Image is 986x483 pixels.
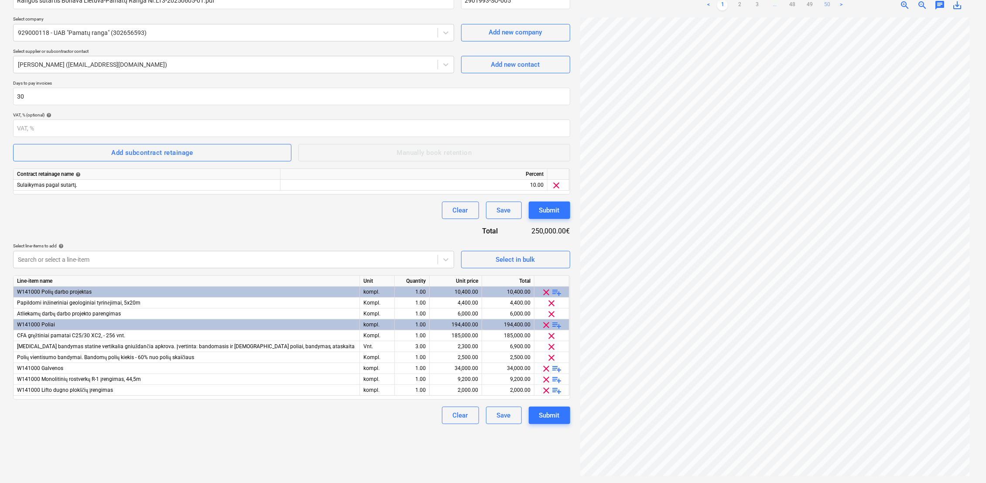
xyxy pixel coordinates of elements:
div: 3.00 [398,341,426,352]
div: Select line-items to add [13,243,454,249]
div: Select in bulk [496,254,535,265]
div: kompl. [360,385,395,396]
span: playlist_add [552,287,562,298]
div: 1.00 [398,363,426,374]
span: clear [541,320,552,330]
div: Contract retainage name [17,169,277,180]
span: W141000 Lifto dugno plokščių įrengimas [17,387,113,393]
div: 10,400.00 [486,287,531,298]
button: Clear [442,202,479,219]
span: help [74,172,81,177]
button: Add new contact [461,56,570,73]
div: 2,500.00 [433,352,478,363]
div: 2,000.00 [433,385,478,396]
div: Add new company [489,27,542,38]
div: 4,400.00 [486,298,531,308]
div: VAT, % (optional) [13,112,570,118]
div: Vnt. [360,341,395,352]
span: clear [547,342,557,352]
p: Select company [13,16,454,24]
div: 1.00 [398,308,426,319]
div: Sulaikymas pagal sutartį. [14,180,281,191]
button: Save [486,407,522,424]
span: W141000 Poliai [17,322,55,328]
div: 1.00 [398,330,426,341]
div: Save [497,205,511,216]
button: Save [486,202,522,219]
div: Kompl. [360,352,395,363]
div: kompl. [360,374,395,385]
div: 6,900.00 [486,341,531,352]
span: clear [547,309,557,319]
p: Days to pay invoices [13,80,570,88]
input: VAT, % [13,120,570,137]
span: W141000 Polių darbo projektas [17,289,92,295]
div: 1.00 [398,298,426,308]
div: Kompl. [360,308,395,319]
div: 2,000.00 [486,385,531,396]
div: kompl. [360,287,395,298]
div: 1.00 [398,352,426,363]
div: Percent [281,169,548,180]
div: 9,200.00 [433,374,478,385]
span: clear [551,180,561,191]
div: 2,300.00 [433,341,478,352]
span: playlist_add [552,374,562,385]
div: 34,000.00 [433,363,478,374]
span: clear [541,363,552,374]
div: 6,000.00 [486,308,531,319]
iframe: Chat Widget [942,441,986,483]
span: clear [541,374,552,385]
span: Polio bandymas statine vertikalia gniuždančia apkrova. Įvertinta: bandomasis ir inkariniai poliai... [17,343,355,349]
div: 2,500.00 [486,352,531,363]
div: 6,000.00 [433,308,478,319]
div: 1.00 [398,319,426,330]
span: clear [541,287,552,298]
span: Polių vientisumo bandymai. Bandomų polių kiekis - 60% nuo polių skaičiaus [17,354,194,360]
div: Add subcontract retainage [111,147,193,158]
span: clear [547,331,557,341]
span: W141000 Monolitinių rostverkų R-1 įrengimas, 44,5m [17,376,141,382]
div: Clear [453,205,468,216]
div: Line-item name [14,276,360,287]
span: Papildomi inžineriniai geologiniai tyrinėjimai, 5x20m [17,300,140,306]
div: 194,400.00 [433,319,478,330]
div: 4,400.00 [433,298,478,308]
span: help [57,243,64,249]
span: help [45,113,51,118]
div: Unit [360,276,395,287]
span: clear [541,385,552,396]
button: Add subcontract retainage [13,144,291,161]
span: W141000 Galvenos [17,365,63,371]
div: Unit price [430,276,482,287]
button: Select in bulk [461,251,570,268]
div: 10,400.00 [433,287,478,298]
div: Submit [539,205,560,216]
span: playlist_add [552,363,562,374]
div: 185,000.00 [486,330,531,341]
span: playlist_add [552,320,562,330]
div: 9,200.00 [486,374,531,385]
div: Quantity [395,276,430,287]
div: 1.00 [398,287,426,298]
div: 1.00 [398,385,426,396]
span: CFA gręžtiniai pamatai C25/30 XC2, - 256 vnt. [17,332,125,339]
div: 10.00 [284,180,544,191]
span: playlist_add [552,385,562,396]
p: Select supplier or subcontractor contact [13,48,454,56]
button: Submit [529,202,570,219]
button: Clear [442,407,479,424]
div: Add new contact [491,59,540,70]
span: clear [547,298,557,308]
div: Kompl. [360,298,395,308]
input: Days to pay invoices [13,88,570,105]
div: Kompl. [360,330,395,341]
div: kompl. [360,319,395,330]
div: Total [457,226,512,236]
div: 185,000.00 [433,330,478,341]
div: 194,400.00 [486,319,531,330]
button: Submit [529,407,570,424]
div: Total [482,276,534,287]
button: Add new company [461,24,570,41]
